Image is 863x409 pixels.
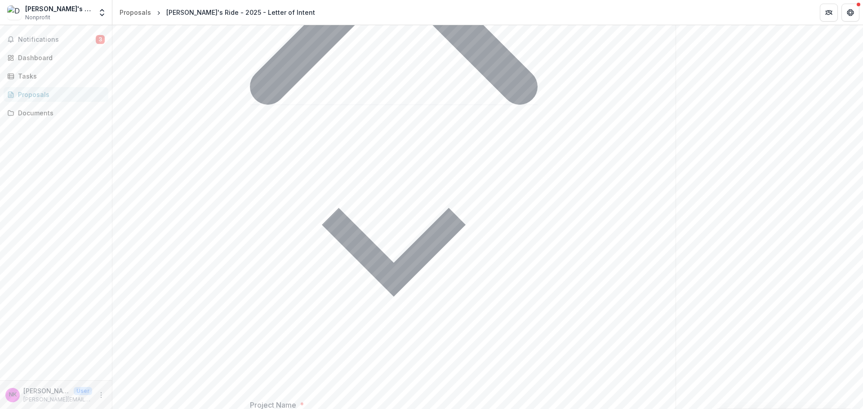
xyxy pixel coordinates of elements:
button: More [96,390,107,400]
p: [PERSON_NAME] [23,386,70,396]
a: Proposals [116,6,155,19]
div: Dashboard [18,53,101,62]
div: Tasks [18,71,101,81]
button: Open entity switcher [96,4,108,22]
a: Dashboard [4,50,108,65]
a: Tasks [4,69,108,84]
nav: breadcrumb [116,6,319,19]
a: Proposals [4,87,108,102]
button: Get Help [841,4,859,22]
div: Documents [18,108,101,118]
a: Documents [4,106,108,120]
div: Nancy Knoebel [9,392,17,398]
div: [PERSON_NAME]'s Ride [25,4,92,13]
span: Notifications [18,36,96,44]
div: [PERSON_NAME]'s Ride - 2025 - Letter of Intent [166,8,315,17]
span: 3 [96,35,105,44]
p: User [74,387,92,395]
div: Proposals [120,8,151,17]
p: [PERSON_NAME][EMAIL_ADDRESS][DOMAIN_NAME] [23,396,92,404]
button: Notifications3 [4,32,108,47]
img: Danny's Ride [7,5,22,20]
button: Partners [820,4,838,22]
span: Nonprofit [25,13,50,22]
div: Proposals [18,90,101,99]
